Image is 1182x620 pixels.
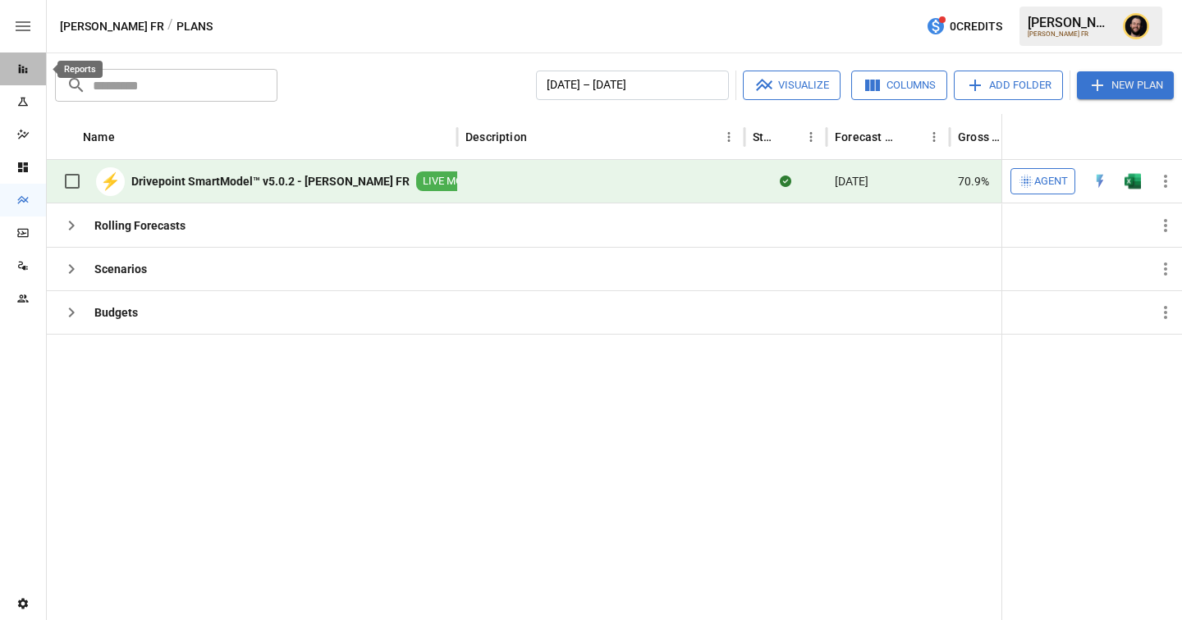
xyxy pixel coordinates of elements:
span: 70.9% [958,173,989,189]
button: Visualize [743,71,841,100]
div: / [167,16,173,37]
div: Open in Quick Edit [1092,173,1108,189]
span: LIVE MODEL [416,174,488,189]
button: Add Folder [954,71,1063,100]
button: Status column menu [799,125,822,148]
b: Scenarios [94,261,147,277]
button: Forecast start column menu [923,125,946,148]
span: 0 Credits [950,16,1002,37]
button: Agent [1010,168,1075,194]
b: Budgets [94,304,138,321]
button: 0Credits [919,11,1009,42]
div: Name [83,130,115,144]
button: Description column menu [717,125,740,148]
button: Sort [900,125,923,148]
div: Gross Margin [958,130,1005,144]
div: Description [465,130,527,144]
div: Status [753,130,775,144]
div: [DATE] [827,160,950,203]
button: New Plan [1077,71,1174,99]
button: Sort [777,125,799,148]
b: Drivepoint SmartModel™ v5.0.2 - [PERSON_NAME] FR [131,173,410,189]
button: Sort [117,125,140,148]
button: [DATE] – [DATE] [536,71,729,100]
button: Sort [1159,125,1182,148]
div: Sync complete [780,173,791,189]
img: Ciaran Nugent [1123,13,1149,39]
img: g5qfjXmAAAAABJRU5ErkJggg== [1125,173,1141,189]
div: [PERSON_NAME] FR [1028,30,1113,38]
div: Reports [57,61,103,78]
button: [PERSON_NAME] FR [60,16,164,37]
button: Columns [851,71,947,100]
span: Agent [1034,172,1068,191]
div: [PERSON_NAME] [1028,15,1113,30]
img: quick-edit-flash.b8aec18c.svg [1092,173,1108,189]
div: ⚡ [96,167,125,196]
button: Ciaran Nugent [1113,3,1159,49]
div: Forecast start [835,130,898,144]
button: Sort [529,125,552,148]
div: Open in Excel [1125,173,1141,189]
b: Rolling Forecasts [94,217,186,234]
